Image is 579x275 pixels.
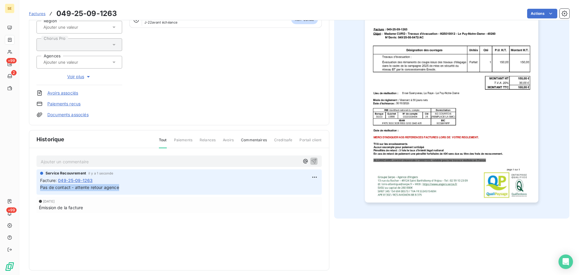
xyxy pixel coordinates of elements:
[43,200,55,203] span: [DATE]
[40,177,57,184] span: Facture :
[200,137,216,148] span: Relances
[39,204,83,211] span: Émission de la facture
[47,90,78,96] a: Avoirs associés
[47,101,81,107] a: Paiements reçus
[159,137,167,148] span: Tout
[43,59,103,65] input: Ajouter une valeur
[6,58,17,63] span: +99
[88,171,113,175] span: il y a 1 seconde
[6,207,17,213] span: +99
[40,185,119,190] span: Pas de contact - attente retour agence
[36,135,65,143] span: Historique
[144,21,178,24] span: avant échéance
[29,11,46,17] a: Factures
[47,112,89,118] a: Documents associés
[67,74,91,80] span: Voir plus
[558,254,573,269] div: Open Intercom Messenger
[144,20,152,24] span: J-22
[46,171,86,176] span: Service Recouvrement
[527,9,557,18] button: Actions
[11,70,17,75] span: 2
[5,262,14,271] img: Logo LeanPay
[43,24,103,30] input: Ajouter une valeur
[174,137,192,148] span: Paiements
[223,137,234,148] span: Avoirs
[56,8,117,19] h3: 049-25-09-1263
[29,11,46,16] span: Factures
[58,177,93,184] span: 049-25-09-1263
[36,73,122,80] button: Voir plus
[241,137,267,148] span: Commentaires
[5,4,14,13] div: SE
[299,137,321,148] span: Portail client
[274,137,293,148] span: Creditsafe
